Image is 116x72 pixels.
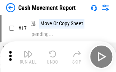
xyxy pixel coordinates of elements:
img: Support [91,5,97,11]
img: Back [6,3,15,12]
span: # 17 [18,25,27,31]
div: Move Or Copy Sheet [39,19,84,28]
div: pending... [32,31,53,37]
img: Settings menu [101,3,110,12]
div: Cash Movement Report [18,4,76,11]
